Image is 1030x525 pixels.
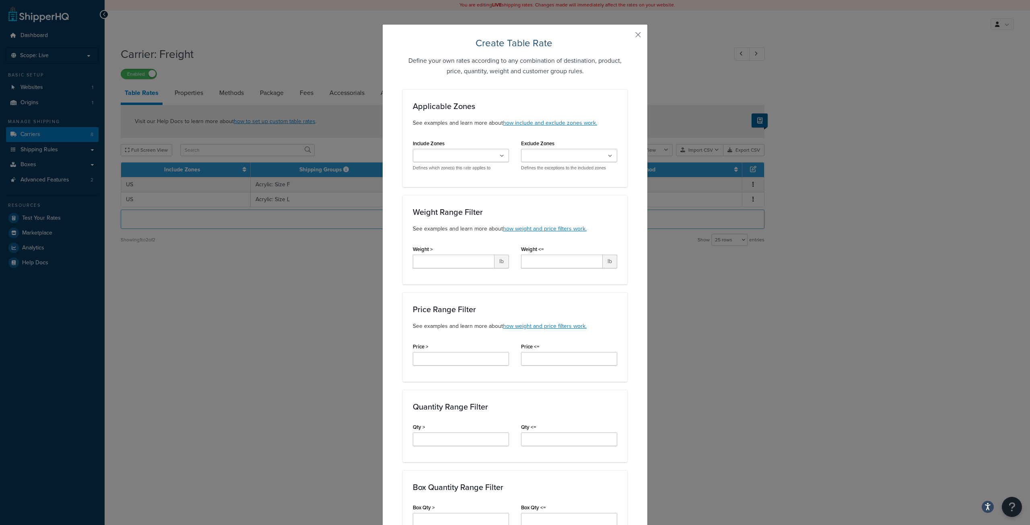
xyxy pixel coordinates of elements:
[503,322,587,330] a: how weight and price filters work.
[521,140,554,146] label: Exclude Zones
[503,119,597,127] a: how include and exclude zones work.
[413,305,617,314] h3: Price Range Filter
[413,483,617,492] h3: Box Quantity Range Filter
[403,37,627,49] h2: Create Table Rate
[521,344,540,350] label: Price <=
[413,165,509,171] p: Defines which zone(s) this rate applies to
[413,424,425,430] label: Qty >
[521,424,536,430] label: Qty <=
[413,344,428,350] label: Price >
[413,102,617,111] h3: Applicable Zones
[413,402,617,411] h3: Quantity Range Filter
[413,119,617,128] p: See examples and learn more about
[521,246,544,252] label: Weight <=
[413,322,617,331] p: See examples and learn more about
[403,56,627,76] h5: Define your own rates according to any combination of destination, product, price, quantity, weig...
[503,224,587,233] a: how weight and price filters work.
[413,246,433,252] label: Weight >
[521,504,546,511] label: Box Qty <=
[521,165,617,171] p: Defines the exceptions to the included zones
[494,255,509,268] span: lb
[413,140,445,146] label: Include Zones
[413,504,435,511] label: Box Qty >
[603,255,617,268] span: lb
[413,224,617,233] p: See examples and learn more about
[413,208,617,216] h3: Weight Range Filter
